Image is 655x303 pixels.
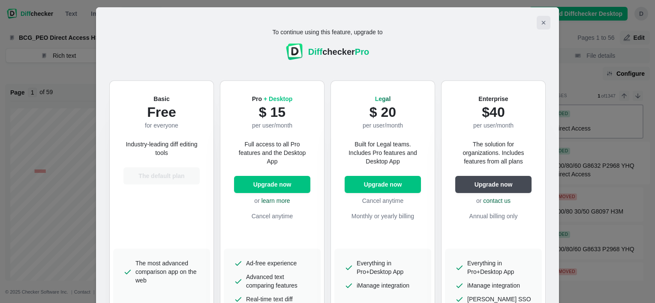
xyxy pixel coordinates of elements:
[145,121,178,130] p: for everyone
[455,212,532,220] p: Annual billing only
[234,140,310,166] p: Full access to all Pro features and the Desktop App
[363,121,403,130] p: per user/month
[286,43,303,60] img: Diffchecker logo
[345,196,421,205] p: Cancel anytime
[261,197,290,204] a: learn more
[135,259,200,285] span: The most advanced comparison app on the web
[252,121,293,130] p: per user/month
[273,28,383,36] p: To continue using this feature, upgrade to
[252,95,293,103] h2: Pro
[357,281,409,290] span: iManage integration
[483,197,511,204] a: contact us
[145,103,178,121] p: Free
[473,180,514,189] span: Upgrade now
[375,95,391,102] span: Legal
[537,16,550,30] button: Close modal
[145,95,178,103] h2: Basic
[363,103,403,121] p: $ 20
[362,180,404,189] span: Upgrade now
[308,47,322,56] span: Diff
[264,95,292,102] span: + Desktop
[308,46,369,58] div: checker
[345,212,421,220] p: Monthly or yearly billing
[252,103,293,121] p: $ 15
[234,196,310,205] p: or
[455,196,532,205] p: or
[246,259,297,267] span: Ad-free experience
[473,121,514,130] p: per user/month
[123,167,200,184] button: The default plan
[137,172,186,180] span: The default plan
[473,95,514,103] h2: Enterprise
[246,273,310,290] span: Advanced text comparing features
[357,259,421,276] span: Everything in Pro+Desktop App
[345,176,421,193] button: Upgrade now
[123,140,200,157] p: Industry-leading diff editing tools
[345,140,421,166] p: Built for Legal teams. Includes Pro features and Desktop App
[455,176,532,193] a: Upgrade now
[467,259,532,276] span: Everything in Pro+Desktop App
[455,140,532,166] p: The solution for organizations. Includes features from all plans
[355,47,369,56] span: Pro
[467,281,520,290] span: iManage integration
[234,176,310,193] a: Upgrade now
[252,180,293,189] span: Upgrade now
[473,103,514,121] p: $40
[234,212,310,220] p: Cancel anytime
